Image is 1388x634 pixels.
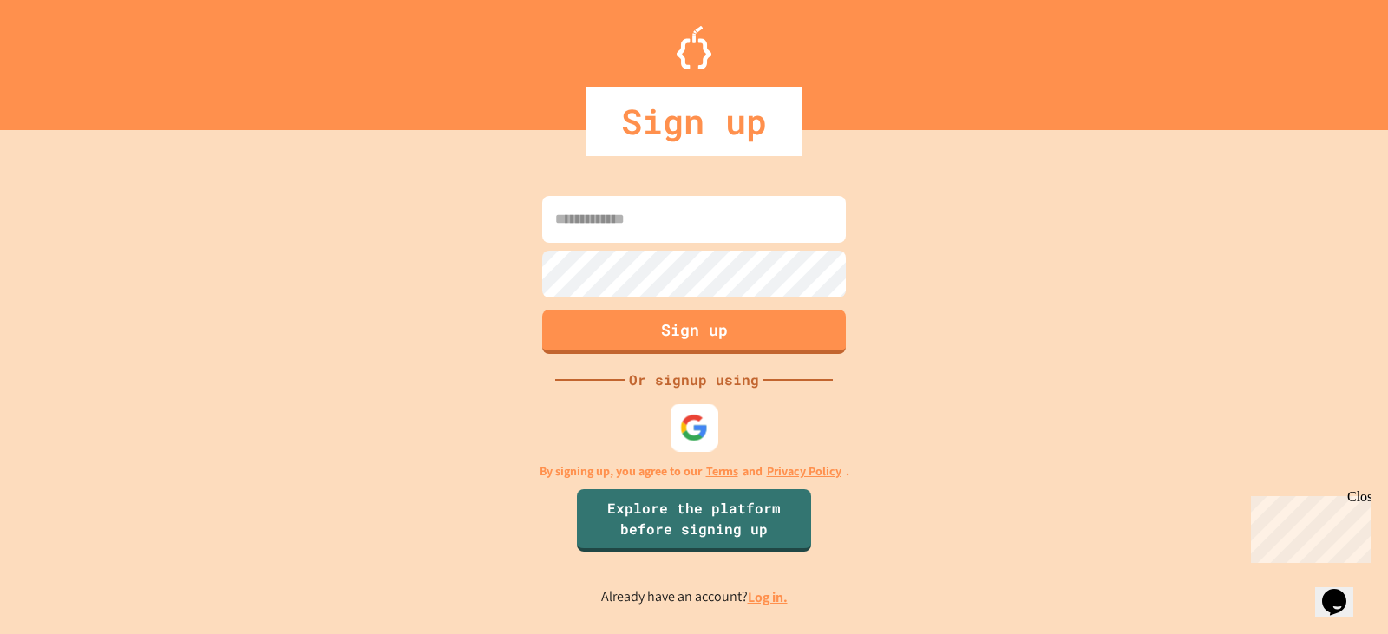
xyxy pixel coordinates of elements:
img: google-icon.svg [680,413,709,441]
a: Explore the platform before signing up [577,489,811,552]
p: By signing up, you agree to our and . [540,462,849,480]
p: Already have an account? [601,586,788,608]
iframe: chat widget [1315,565,1371,617]
a: Terms [706,462,738,480]
img: Logo.svg [677,26,711,69]
a: Log in. [748,588,788,606]
a: Privacy Policy [767,462,841,480]
iframe: chat widget [1244,489,1371,563]
div: Or signup using [625,369,763,390]
div: Sign up [586,87,802,156]
button: Sign up [542,310,846,354]
div: Chat with us now!Close [7,7,120,110]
